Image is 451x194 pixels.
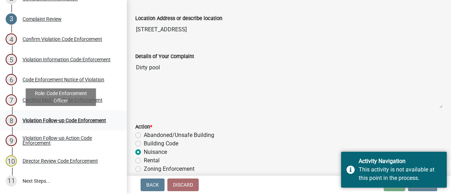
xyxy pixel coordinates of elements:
div: Confirm Violation Code Enforcement [23,37,102,42]
button: Back [141,179,165,191]
div: This activity is not available at this point in the process. [359,165,441,182]
div: 6 [6,74,17,85]
div: Role: Code Enforcement Officer [26,88,96,106]
div: 3 [6,13,17,25]
label: Zoning Enforcement [144,165,194,173]
label: Abandoned/Unsafe Building [144,131,214,139]
textarea: Dirty pool [135,61,443,108]
div: Violation Follow-up Code Enforcement [23,118,106,123]
label: Location Address or describe location [135,16,222,21]
button: Discard [167,179,199,191]
div: Code Enforcement Notice of Violation [23,77,104,82]
label: Details of Your Complaint [135,54,194,59]
div: Complaint Review [23,17,62,21]
label: Action [135,125,152,130]
label: Nuisance [144,148,167,156]
label: Rental [144,156,160,165]
div: Activity Navigation [359,157,441,165]
div: 8 [6,115,17,126]
div: 7 [6,94,17,106]
div: 4 [6,33,17,45]
label: Building Code [144,139,178,148]
div: 5 [6,54,17,65]
span: Back [146,182,159,188]
div: 11 [6,175,17,187]
div: Violation Information Code Enforcement [23,57,111,62]
div: Violation Follow-up Action Code Enforcement [23,136,116,145]
div: 10 [6,155,17,167]
div: 9 [6,135,17,146]
div: Director Review Code Enforcement [23,158,98,163]
div: Certified Mail Info Code Enforcement [23,98,103,102]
